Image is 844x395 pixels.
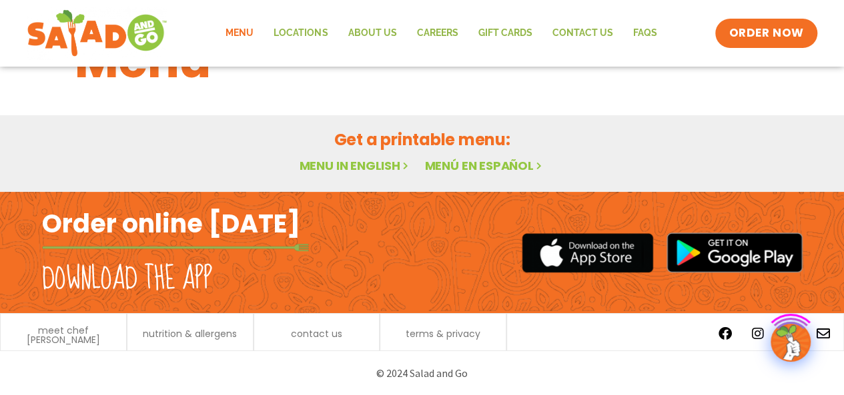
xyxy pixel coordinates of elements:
[291,329,342,338] a: contact us
[729,25,803,41] span: ORDER NOW
[406,18,468,49] a: Careers
[216,18,264,49] a: Menu
[299,157,411,174] a: Menu in English
[667,232,803,272] img: google_play
[42,260,212,298] h2: Download the app
[542,18,622,49] a: Contact Us
[7,326,119,344] a: meet chef [PERSON_NAME]
[42,207,300,240] h2: Order online [DATE]
[622,18,667,49] a: FAQs
[715,19,817,48] a: ORDER NOW
[42,244,309,251] img: fork
[522,231,653,274] img: appstore
[424,157,544,174] a: Menú en español
[27,7,167,60] img: new-SAG-logo-768×292
[406,329,480,338] a: terms & privacy
[338,18,406,49] a: About Us
[49,364,796,382] p: © 2024 Salad and Go
[264,18,338,49] a: Locations
[75,128,770,151] h2: Get a printable menu:
[468,18,542,49] a: GIFT CARDS
[143,329,237,338] a: nutrition & allergens
[216,18,667,49] nav: Menu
